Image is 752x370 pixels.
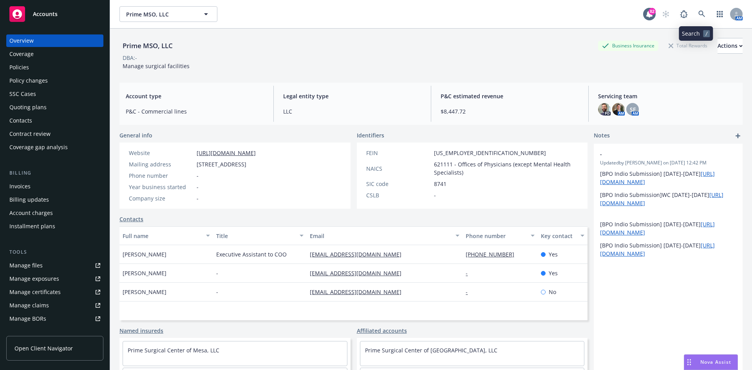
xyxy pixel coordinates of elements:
[310,251,408,258] a: [EMAIL_ADDRESS][DOMAIN_NAME]
[357,327,407,335] a: Affiliated accounts
[6,3,103,25] a: Accounts
[598,92,736,100] span: Servicing team
[119,327,163,335] a: Named insureds
[600,170,736,186] p: [BPO Indio Submission] [DATE]-[DATE]
[310,269,408,277] a: [EMAIL_ADDRESS][DOMAIN_NAME]
[216,288,218,296] span: -
[649,8,656,15] div: 82
[126,107,264,116] span: P&C - Commercial lines
[9,34,34,47] div: Overview
[9,220,55,233] div: Installment plans
[6,169,103,177] div: Billing
[549,269,558,277] span: Yes
[9,273,59,285] div: Manage exposures
[310,288,408,296] a: [EMAIL_ADDRESS][DOMAIN_NAME]
[538,226,587,245] button: Key contact
[9,312,46,325] div: Manage BORs
[600,150,716,158] span: -
[600,191,736,207] p: [BPO Indio Submission]WC [DATE]-[DATE]
[129,160,193,168] div: Mailing address
[197,171,199,180] span: -
[434,160,578,177] span: 621111 - Offices of Physicians (except Mental Health Specialists)
[612,103,625,116] img: photo
[6,141,103,153] a: Coverage gap analysis
[6,128,103,140] a: Contract review
[6,248,103,256] div: Tools
[694,6,710,22] a: Search
[119,215,143,223] a: Contacts
[600,220,736,236] p: [BPO Indio Submission] [DATE]-[DATE]
[14,344,73,352] span: Open Client Navigator
[9,114,32,127] div: Contacts
[9,207,53,219] div: Account charges
[9,286,61,298] div: Manage certificates
[366,191,431,199] div: CSLB
[283,107,421,116] span: LLC
[6,180,103,193] a: Invoices
[197,160,246,168] span: [STREET_ADDRESS]
[712,6,728,22] a: Switch app
[6,48,103,60] a: Coverage
[216,250,287,258] span: Executive Assistant to COO
[6,193,103,206] a: Billing updates
[6,74,103,87] a: Policy changes
[6,299,103,312] a: Manage claims
[600,159,736,166] span: Updated by [PERSON_NAME] on [DATE] 12:42 PM
[6,312,103,325] a: Manage BORs
[598,41,658,51] div: Business Insurance
[6,61,103,74] a: Policies
[549,288,556,296] span: No
[6,34,103,47] a: Overview
[9,61,29,74] div: Policies
[541,232,576,240] div: Key contact
[9,299,49,312] div: Manage claims
[434,180,446,188] span: 8741
[310,232,451,240] div: Email
[6,101,103,114] a: Quoting plans
[441,107,579,116] span: $8,447.72
[684,355,694,370] div: Drag to move
[6,273,103,285] a: Manage exposures
[6,207,103,219] a: Account charges
[9,193,49,206] div: Billing updates
[441,92,579,100] span: P&C estimated revenue
[119,226,213,245] button: Full name
[9,259,43,272] div: Manage files
[119,41,176,51] div: Prime MSO, LLC
[119,6,217,22] button: Prime MSO, LLC
[549,250,558,258] span: Yes
[197,183,199,191] span: -
[594,144,743,264] div: -Updatedby [PERSON_NAME] on [DATE] 12:42 PM[BPO Indio Submission] [DATE]-[DATE][URL][DOMAIN_NAME]...
[6,326,103,338] a: Summary of insurance
[216,232,295,240] div: Title
[123,62,190,70] span: Manage surgical facilities
[126,10,194,18] span: Prime MSO, LLC
[434,191,436,199] span: -
[213,226,307,245] button: Title
[33,11,58,17] span: Accounts
[718,38,743,53] div: Actions
[129,171,193,180] div: Phone number
[9,48,34,60] div: Coverage
[466,251,521,258] a: [PHONE_NUMBER]
[676,6,692,22] a: Report a Bug
[307,226,463,245] button: Email
[434,149,546,157] span: [US_EMPLOYER_IDENTIFICATION_NUMBER]
[123,288,166,296] span: [PERSON_NAME]
[466,288,474,296] a: -
[630,105,636,114] span: SF
[9,180,31,193] div: Invoices
[665,41,711,51] div: Total Rewards
[366,180,431,188] div: SIC code
[216,269,218,277] span: -
[129,194,193,202] div: Company size
[9,101,47,114] div: Quoting plans
[129,183,193,191] div: Year business started
[6,259,103,272] a: Manage files
[366,164,431,173] div: NAICS
[6,114,103,127] a: Contacts
[733,131,743,141] a: add
[594,131,610,141] span: Notes
[283,92,421,100] span: Legal entity type
[718,38,743,54] button: Actions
